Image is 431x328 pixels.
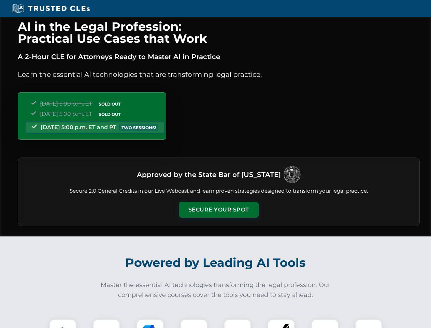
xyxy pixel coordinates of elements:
p: A 2-Hour CLE for Attorneys Ready to Master AI in Practice [18,51,420,62]
img: Logo [284,166,301,183]
span: SOLD OUT [96,111,123,118]
h1: AI in the Legal Profession: Practical Use Cases that Work [18,20,420,44]
p: Learn the essential AI technologies that are transforming legal practice. [18,69,420,80]
img: Trusted CLEs [10,3,92,14]
h3: Approved by the State Bar of [US_STATE] [137,168,281,181]
h2: Powered by Leading AI Tools [27,251,405,275]
span: [DATE] 5:00 p.m. ET [40,111,92,117]
span: [DATE] 5:00 p.m. ET [40,100,92,107]
p: Master the essential AI technologies transforming the legal profession. Our comprehensive courses... [96,280,335,300]
span: SOLD OUT [96,100,123,108]
p: Secure 2.0 General Credits in our Live Webcast and learn proven strategies designed to transform ... [26,187,411,195]
button: Secure Your Spot [179,202,259,218]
